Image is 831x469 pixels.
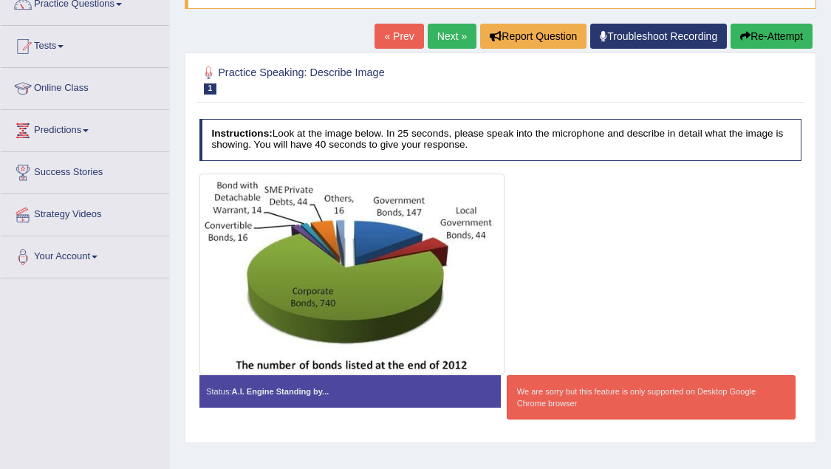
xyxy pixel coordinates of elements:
a: « Prev [375,24,423,49]
div: We are sorry but this feature is only supported on Desktop Google Chrome browser [507,375,796,420]
span: 1 [204,83,217,95]
button: Report Question [480,24,587,49]
a: Tests [1,26,169,63]
a: Next » [428,24,476,49]
a: Online Class [1,68,169,105]
a: Predictions [1,110,169,147]
h2: Practice Speaking: Describe Image [199,64,573,95]
button: Re-Attempt [731,24,813,49]
div: Status: [199,375,501,408]
h4: Look at the image below. In 25 seconds, please speak into the microphone and describe in detail w... [199,119,802,161]
a: Success Stories [1,152,169,189]
a: Troubleshoot Recording [590,24,727,49]
b: Instructions: [211,128,272,139]
a: Your Account [1,236,169,273]
strong: A.I. Engine Standing by... [232,387,329,396]
a: Strategy Videos [1,194,169,231]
